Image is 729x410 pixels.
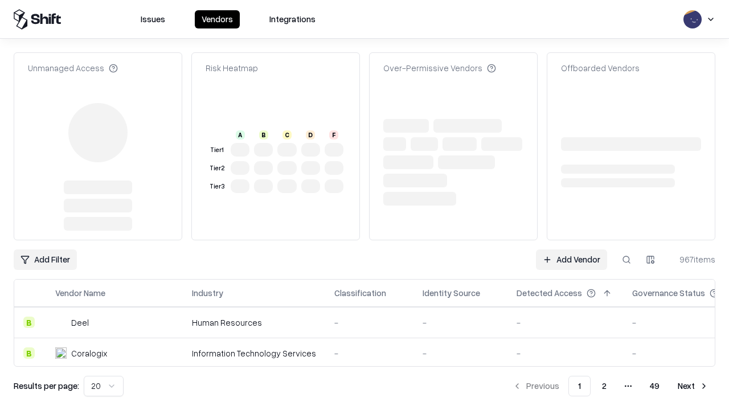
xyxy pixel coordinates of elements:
div: - [517,317,614,329]
div: - [334,317,404,329]
div: Coralogix [71,347,107,359]
div: - [517,347,614,359]
div: Human Resources [192,317,316,329]
div: Information Technology Services [192,347,316,359]
div: Risk Heatmap [206,62,258,74]
div: Tier 3 [208,182,226,191]
div: B [23,317,35,328]
div: A [236,130,245,140]
div: Unmanaged Access [28,62,118,74]
p: Results per page: [14,380,79,392]
button: 49 [641,376,669,396]
button: Add Filter [14,249,77,270]
a: Add Vendor [536,249,607,270]
div: - [334,347,404,359]
div: Detected Access [517,287,582,299]
div: B [23,347,35,359]
div: Tier 1 [208,145,226,155]
div: Identity Source [423,287,480,299]
div: Vendor Name [55,287,105,299]
div: - [423,347,498,359]
div: Tier 2 [208,163,226,173]
img: Deel [55,317,67,328]
button: 2 [593,376,616,396]
button: Vendors [195,10,240,28]
button: Next [671,376,715,396]
div: Deel [71,317,89,329]
div: Classification [334,287,386,299]
div: Offboarded Vendors [561,62,640,74]
button: Integrations [263,10,322,28]
button: 1 [568,376,591,396]
div: C [282,130,292,140]
div: - [423,317,498,329]
div: Governance Status [632,287,705,299]
img: Coralogix [55,347,67,359]
div: 967 items [670,253,715,265]
div: Industry [192,287,223,299]
button: Issues [134,10,172,28]
div: F [329,130,338,140]
div: Over-Permissive Vendors [383,62,496,74]
div: D [306,130,315,140]
div: B [259,130,268,140]
nav: pagination [506,376,715,396]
